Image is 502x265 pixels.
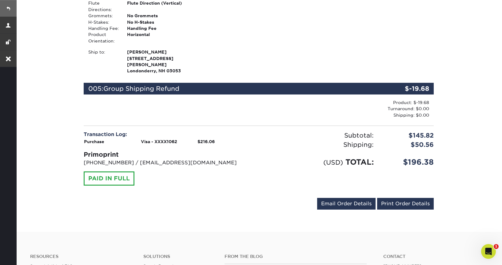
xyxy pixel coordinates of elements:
[127,49,196,55] span: [PERSON_NAME]
[383,254,487,259] a: Contact
[84,171,134,186] div: PAID IN FULL
[259,131,378,140] div: Subtotal:
[378,140,438,149] div: $50.56
[122,25,200,31] div: Handling Fee
[323,159,343,166] small: (USD)
[377,198,434,210] a: Print Order Details
[197,139,215,144] strong: $216.06
[84,83,375,94] div: 005:
[317,198,376,210] a: Email Order Details
[122,19,200,25] div: No H-Stakes
[141,139,177,144] strong: Visa - XXXX1062
[84,131,254,138] div: Transaction Log:
[84,31,122,44] div: Product Orientation:
[225,254,367,259] h4: From the Blog
[84,13,122,19] div: Grommets:
[345,158,374,167] span: TOTAL:
[84,150,254,159] div: Primoprint
[84,49,122,74] div: Ship to:
[84,159,254,167] p: [PHONE_NUMBER] / [EMAIL_ADDRESS][DOMAIN_NAME]
[259,140,378,149] div: Shipping:
[103,85,179,92] span: Group Shipping Refund
[2,246,52,263] iframe: Google Customer Reviews
[84,139,104,144] strong: Purchase
[84,19,122,25] div: H-Stakes:
[127,55,196,68] span: [STREET_ADDRESS][PERSON_NAME]
[378,131,438,140] div: $145.82
[494,244,499,249] span: 1
[378,157,438,168] div: $196.38
[375,83,434,94] div: $-19.68
[127,49,196,73] strong: Londonderry, NH 03053
[143,254,215,259] h4: Solutions
[30,254,134,259] h4: Resources
[317,99,429,118] div: Product: $-19.68 Turnaround: $0.00 Shipping: $0.00
[84,25,122,31] div: Handling Fee:
[122,13,200,19] div: No Grommets
[481,244,496,259] iframe: Intercom live chat
[122,31,200,44] div: Horizontal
